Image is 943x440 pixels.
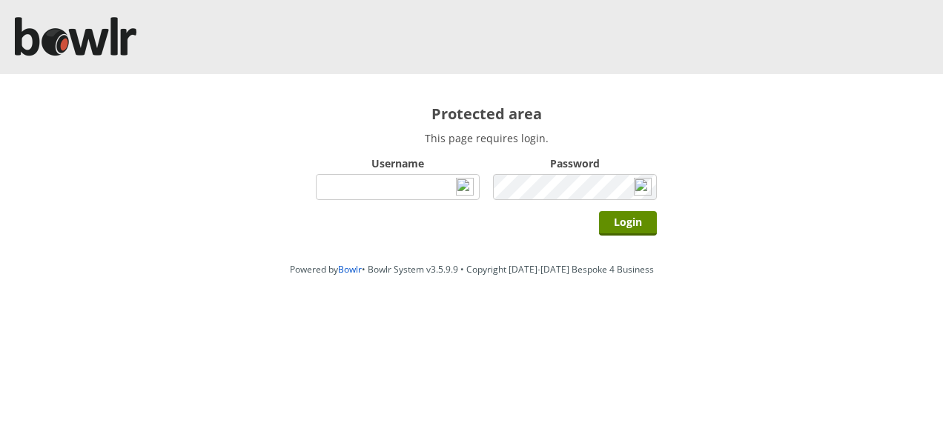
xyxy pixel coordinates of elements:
img: npw-badge-icon-locked.svg [456,178,474,196]
label: Password [493,156,657,170]
a: Bowlr [338,263,362,276]
p: This page requires login. [316,131,657,145]
label: Username [316,156,480,170]
input: Login [599,211,657,236]
h2: Protected area [316,104,657,124]
span: Powered by • Bowlr System v3.5.9.9 • Copyright [DATE]-[DATE] Bespoke 4 Business [290,263,654,276]
img: npw-badge-icon-locked.svg [634,178,652,196]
